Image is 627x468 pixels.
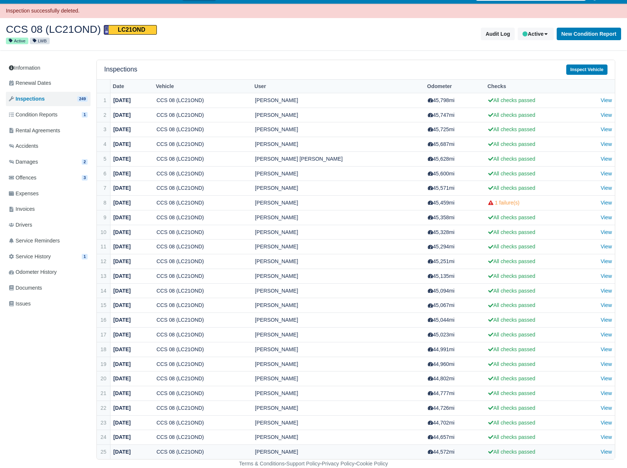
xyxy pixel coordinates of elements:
td: [PERSON_NAME] [252,415,425,430]
td: CCS 08 (LC21OND) [154,151,252,166]
td: 23 [97,415,110,430]
small: Active [6,38,28,44]
td: [PERSON_NAME] [252,166,425,181]
td: [PERSON_NAME] [252,225,425,240]
strong: [DATE] [113,200,131,206]
td: 44,702mi [425,415,485,430]
td: 45,294mi [425,240,485,254]
td: 44,777mi [425,386,485,401]
td: CCS 08 (LC21OND) [154,430,252,445]
strong: [DATE] [113,420,131,426]
td: [PERSON_NAME] [252,401,425,415]
td: 45,628mi [425,151,485,166]
a: Service Reminders [6,234,91,248]
span: 1 [82,112,88,118]
td: [PERSON_NAME] [252,386,425,401]
td: CCS 08 (LC21OND) [154,415,252,430]
td: 44,960mi [425,357,485,371]
strong: [DATE] [113,229,131,235]
span: Accidents [9,142,38,150]
a: View [600,171,612,177]
a: Invoices [6,202,91,216]
strong: [DATE] [113,156,131,162]
span: Condition Reports [9,111,57,119]
div: Active [518,28,553,40]
a: View [600,244,612,249]
span: Odometer History [9,268,57,276]
td: 5 [97,151,110,166]
td: CCS 08 (LC21OND) [154,93,252,108]
span: All checks passed [488,97,535,103]
a: Terms & Conditions [239,461,284,467]
td: [PERSON_NAME] [252,357,425,371]
td: 45,600mi [425,166,485,181]
a: Issues [6,297,91,311]
td: [PERSON_NAME] [252,430,425,445]
span: All checks passed [488,288,535,294]
td: CCS 08 (LC21OND) [154,108,252,122]
td: CCS 08 (LC21OND) [154,137,252,152]
span: 249 [77,96,88,102]
span: All checks passed [488,214,535,220]
td: [PERSON_NAME] [252,445,425,459]
td: 1 [97,93,110,108]
td: 45,459mi [425,196,485,210]
td: CCS 08 (LC21OND) [154,210,252,225]
a: View [600,420,612,426]
td: 21 [97,386,110,401]
td: 24 [97,430,110,445]
th: Date [110,80,154,93]
td: CCS 08 (LC21OND) [154,371,252,386]
span: 1 failure(s) [495,200,519,206]
td: 45,687mi [425,137,485,152]
span: All checks passed [488,390,535,396]
span: Documents [9,284,42,292]
a: View [600,258,612,264]
span: All checks passed [488,156,535,162]
span: Inspections [9,95,45,103]
strong: [DATE] [113,376,131,381]
td: CCS 08 (LC21OND) [154,269,252,283]
span: All checks passed [488,332,535,338]
td: 45,094mi [425,283,485,298]
strong: [DATE] [113,390,131,396]
span: Rental Agreements [9,126,60,135]
a: Support Policy [286,461,320,467]
th: Odometer [425,80,485,93]
td: [PERSON_NAME] [252,122,425,137]
h5: Inspections [104,66,137,73]
a: Damages 2 [6,155,91,169]
strong: [DATE] [113,361,131,367]
td: 44,802mi [425,371,485,386]
strong: [DATE] [113,258,131,264]
strong: [DATE] [113,302,131,308]
a: Accidents [6,139,91,153]
td: CCS 08 (LC21OND) [154,357,252,371]
td: 44,572mi [425,445,485,459]
td: 45,798mi [425,93,485,108]
a: View [600,302,612,308]
td: CCS 08 (LC21OND) [154,298,252,313]
button: Audit Log [481,28,515,40]
strong: [DATE] [113,405,131,411]
span: All checks passed [488,112,535,118]
td: [PERSON_NAME] [252,283,425,298]
th: Vehicle [154,80,252,93]
a: Service History 1 [6,249,91,264]
a: Offences 3 [6,171,91,185]
a: Cookie Policy [356,461,388,467]
td: [PERSON_NAME] [252,254,425,269]
td: 19 [97,357,110,371]
td: CCS 08 (LC21OND) [154,401,252,415]
th: Checks [485,80,583,93]
span: All checks passed [488,361,535,367]
td: CCS 08 (LC21OND) [154,283,252,298]
strong: [DATE] [113,317,131,323]
td: CCS 08 (LC21OND) [154,181,252,196]
td: 2 [97,108,110,122]
span: All checks passed [488,376,535,381]
td: 45,571mi [425,181,485,196]
td: 45,023mi [425,328,485,342]
span: LC21OND [104,25,157,35]
strong: [DATE] [113,171,131,177]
